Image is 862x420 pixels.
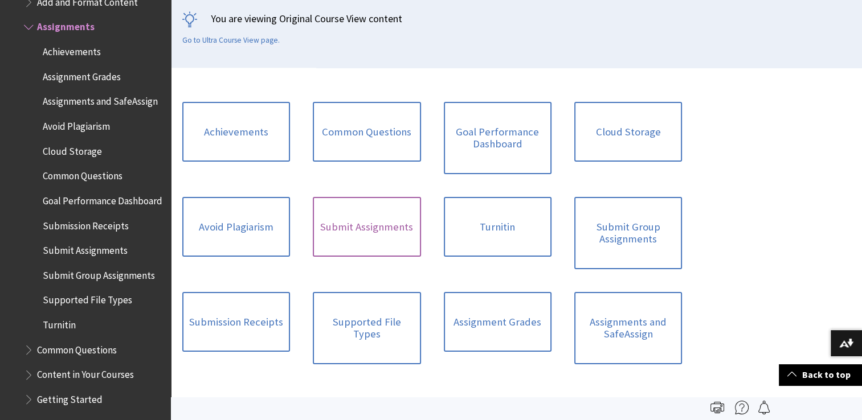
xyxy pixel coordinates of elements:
[444,292,551,352] a: Assignment Grades
[710,401,724,414] img: Print
[574,197,682,269] a: Submit Group Assignments
[37,18,95,33] span: Assignments
[574,102,682,162] a: Cloud Storage
[182,11,851,26] p: You are viewing Original Course View content
[757,401,771,414] img: Follow this page
[182,102,290,162] a: Achievements
[444,197,551,257] a: Turnitin
[735,401,749,414] img: More help
[43,191,162,207] span: Goal Performance Dashboard
[43,166,122,182] span: Common Questions
[444,102,551,174] a: Goal Performance Dashboard
[43,241,128,256] span: Submit Assignments
[43,42,101,57] span: Achievements
[313,197,420,257] a: Submit Assignments
[37,340,117,356] span: Common Questions
[182,35,280,46] a: Go to Ultra Course View page.
[43,142,102,157] span: Cloud Storage
[43,67,121,83] span: Assignment Grades
[313,102,420,162] a: Common Questions
[37,365,134,381] span: Content in Your Courses
[574,292,682,364] a: Assignments and SafeAssign
[43,315,76,331] span: Turnitin
[43,117,110,132] span: Avoid Plagiarism
[182,292,290,352] a: Submission Receipts
[37,390,103,405] span: Getting Started
[43,92,158,108] span: Assignments and SafeAssign
[182,197,290,257] a: Avoid Plagiarism
[779,364,862,385] a: Back to top
[43,216,129,232] span: Submission Receipts
[43,266,155,281] span: Submit Group Assignments
[43,291,132,306] span: Supported File Types
[313,292,420,364] a: Supported File Types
